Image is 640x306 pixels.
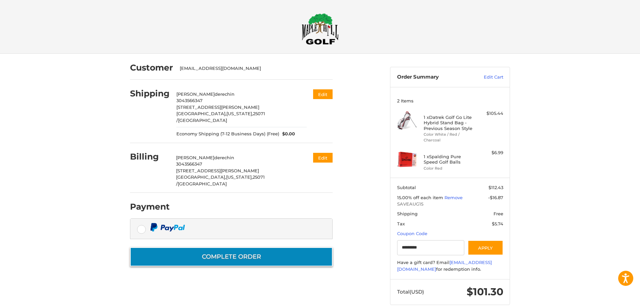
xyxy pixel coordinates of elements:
[130,247,333,266] button: Complete order
[313,89,333,99] button: Edit
[302,13,339,45] img: Maple Hill Golf
[397,185,416,190] span: Subtotal
[397,74,469,81] h3: Order Summary
[176,111,226,116] span: [GEOGRAPHIC_DATA],
[215,91,234,97] span: derechin
[176,104,259,110] span: [STREET_ADDRESS][PERSON_NAME]
[397,195,444,200] span: 15.00% off each item
[492,221,503,226] span: $5.74
[424,154,475,165] h4: 1 x Spalding Pure Speed Golf Balls
[424,115,475,131] h4: 1 x Datrek Golf Go Lite Hybrid Stand Bag - Previous Season Style
[130,202,170,212] h2: Payment
[279,131,295,137] span: $0.00
[313,153,333,163] button: Edit
[176,168,259,173] span: [STREET_ADDRESS][PERSON_NAME]
[176,174,265,186] span: 25071 /
[397,221,405,226] span: Tax
[176,91,215,97] span: [PERSON_NAME]
[130,151,169,162] h2: Billing
[397,98,503,103] h3: 2 Items
[214,155,234,160] span: derechin
[444,195,463,200] a: Remove
[176,98,203,103] span: 3043566347
[130,88,170,99] h2: Shipping
[176,111,265,123] span: 25071 /
[397,211,418,216] span: Shipping
[397,201,503,208] span: SAVEAUG15
[477,149,503,156] div: $6.99
[488,185,503,190] span: $112.43
[150,223,185,231] img: PayPal icon
[494,211,503,216] span: Free
[178,118,227,123] span: [GEOGRAPHIC_DATA]
[176,131,279,137] span: Economy Shipping (7-12 Business Days) (Free)
[397,240,465,255] input: Gift Certificate or Coupon Code
[226,174,253,180] span: [US_STATE],
[477,110,503,117] div: $105.44
[585,288,640,306] iframe: Google Customer Reviews
[467,286,503,298] span: $101.30
[397,289,424,295] span: Total (USD)
[468,240,503,255] button: Apply
[180,65,326,72] div: [EMAIL_ADDRESS][DOMAIN_NAME]
[424,166,475,171] li: Color Red
[424,132,475,143] li: Color White / Red / Charcoal
[226,111,253,116] span: [US_STATE],
[176,155,214,160] span: [PERSON_NAME]
[176,161,202,167] span: 3043566347
[130,62,173,73] h2: Customer
[397,260,492,272] a: [EMAIL_ADDRESS][DOMAIN_NAME]
[176,174,226,180] span: [GEOGRAPHIC_DATA],
[469,74,503,81] a: Edit Cart
[488,195,503,200] span: -$16.87
[397,259,503,272] div: Have a gift card? Email for redemption info.
[178,181,227,186] span: [GEOGRAPHIC_DATA]
[397,231,427,236] a: Coupon Code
